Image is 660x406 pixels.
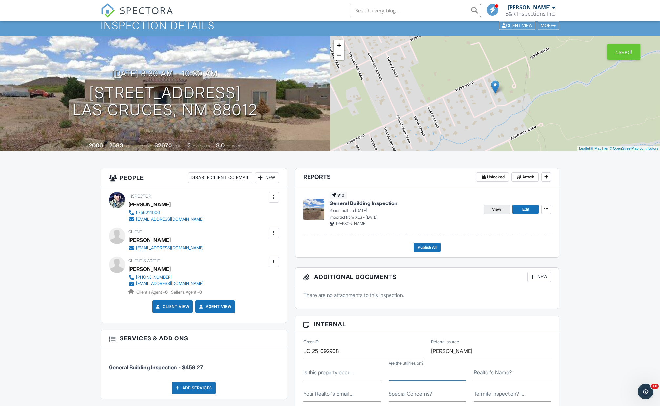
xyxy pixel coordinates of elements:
[112,69,218,78] h3: [DATE] 8:30 am - 10:30 am
[303,386,381,402] input: Your Realtor's Email Address?
[109,364,203,371] span: General Building Inspection - $459.27
[192,144,210,148] span: bedrooms
[638,384,653,399] iframe: Intercom live chat
[474,386,551,402] input: Termite inspection? If so type “Yes or No” The pest control company will invoice separately
[226,144,244,148] span: bathrooms
[128,216,204,222] a: [EMAIL_ADDRESS][DOMAIN_NAME]
[198,303,231,310] a: Agent View
[295,316,559,333] h3: Internal
[128,264,171,274] a: [PERSON_NAME]
[136,281,204,286] div: [EMAIL_ADDRESS][DOMAIN_NAME]
[216,142,225,149] div: 3.0
[128,209,204,216] a: 5756214006
[124,144,133,148] span: sq. ft.
[389,360,424,366] label: Are the utilities on?
[579,146,590,150] a: Leaflet
[140,144,153,148] span: Lot Size
[199,290,202,295] strong: 0
[101,3,115,18] img: The Best Home Inspection Software - Spectora
[508,4,550,10] div: [PERSON_NAME]
[187,142,191,149] div: 3
[498,23,537,28] a: Client View
[136,275,172,280] div: [PHONE_NUMBER]
[651,384,659,389] span: 10
[607,44,640,60] div: Saved!
[171,290,202,295] span: Seller's Agent -
[610,146,658,150] a: © OpenStreetMap contributors
[128,235,171,245] div: [PERSON_NAME]
[128,274,204,280] a: [PHONE_NUMBER]
[136,210,160,215] div: 5756214006
[101,9,173,23] a: SPECTORA
[389,390,432,397] label: Special Concerns?
[120,3,173,17] span: SPECTORA
[474,390,526,397] label: Termite inspection? If so type “Yes or No” The pest control company will invoice separately
[389,364,466,380] input: Are the utilities on?
[295,268,559,286] h3: Additional Documents
[128,194,151,199] span: Inspector
[154,142,172,149] div: 32670
[109,142,123,149] div: 2583
[303,390,354,397] label: Your Realtor's Email Address?
[499,21,535,30] div: Client View
[128,245,204,251] a: [EMAIL_ADDRESS][DOMAIN_NAME]
[128,258,160,263] span: Client's Agent
[350,4,481,17] input: Search everything...
[255,172,279,183] div: New
[81,144,88,148] span: Built
[303,291,551,299] p: There are no attachments to this inspection.
[173,144,181,148] span: sq.ft.
[303,369,354,376] label: Is this property occupied?
[72,84,258,119] h1: [STREET_ADDRESS] Las Cruces, NM 88012
[109,352,279,376] li: Service: General Building Inspection
[474,369,512,376] label: Realtor's Name?
[172,382,216,394] div: Add Services
[165,290,168,295] strong: 6
[334,50,344,60] a: Zoom out
[128,280,204,287] a: [EMAIL_ADDRESS][DOMAIN_NAME]
[128,200,171,209] div: [PERSON_NAME]
[389,386,466,402] input: Special Concerns?
[538,21,559,30] div: More
[303,339,319,345] label: Order ID
[474,364,551,380] input: Realtor's Name?
[577,146,660,151] div: |
[431,339,459,345] label: Referral source
[101,168,287,187] h3: People
[136,245,204,251] div: [EMAIL_ADDRESS][DOMAIN_NAME]
[101,330,287,347] h3: Services & Add ons
[188,172,252,183] div: Disable Client CC Email
[136,217,204,222] div: [EMAIL_ADDRESS][DOMAIN_NAME]
[334,40,344,50] a: Zoom in
[136,290,169,295] span: Client's Agent -
[89,142,103,149] div: 2006
[505,10,555,17] div: B&R Inspections Inc.
[128,229,142,234] span: Client
[303,364,381,380] input: Is this property occupied?
[155,303,190,310] a: Client View
[591,146,609,150] a: © MapTiler
[527,272,551,282] div: New
[101,20,560,31] h1: Inspection Details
